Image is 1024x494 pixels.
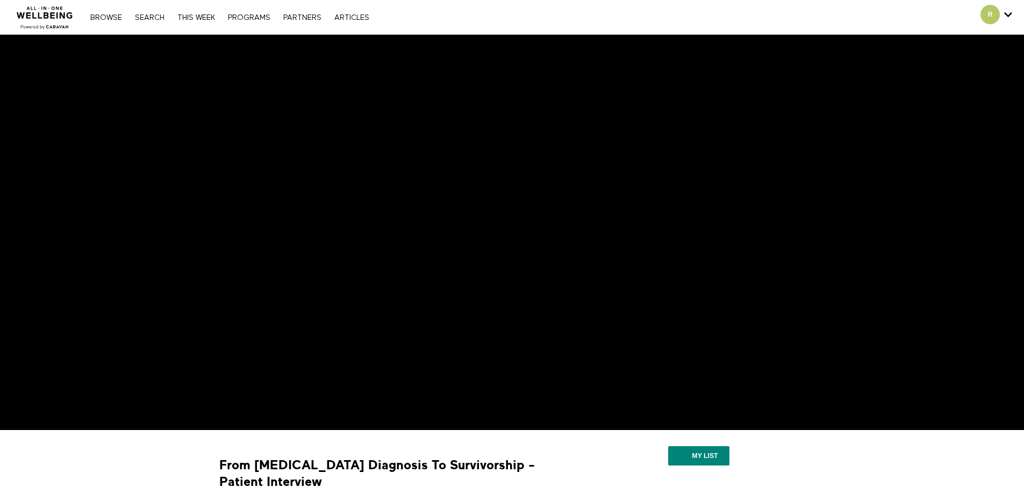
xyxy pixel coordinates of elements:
[278,14,327,22] a: PARTNERS
[85,12,374,23] nav: Primary
[329,14,375,22] a: ARTICLES
[85,14,127,22] a: Browse
[130,14,170,22] a: Search
[172,14,220,22] a: THIS WEEK
[219,457,579,490] strong: From [MEDICAL_DATA] Diagnosis To Survivorship - Patient Interview
[668,446,729,466] button: My list
[223,14,276,22] a: PROGRAMS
